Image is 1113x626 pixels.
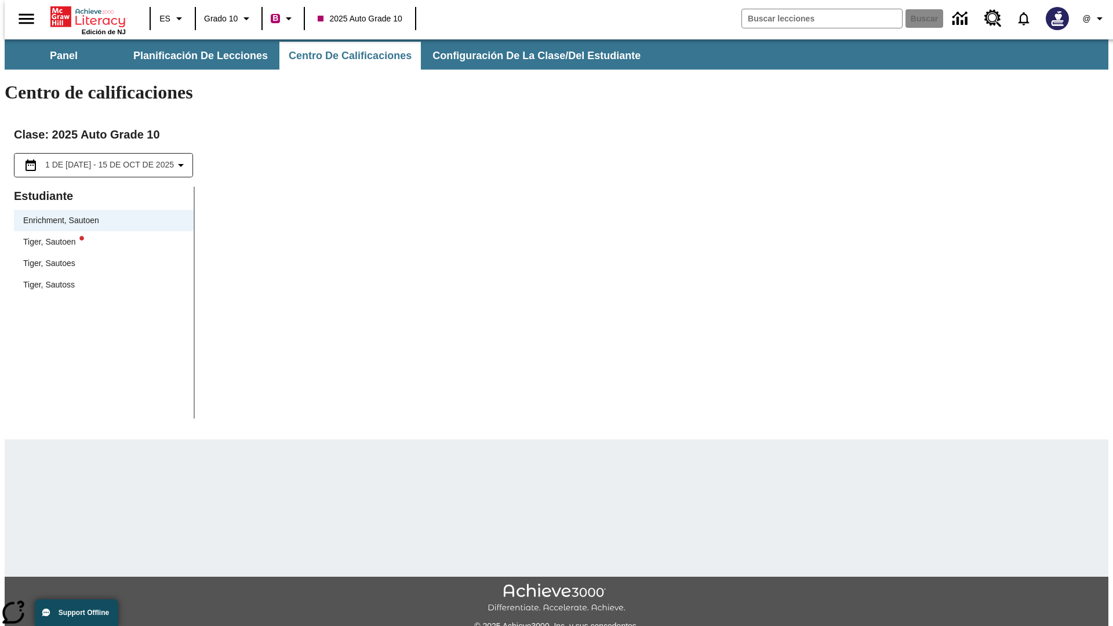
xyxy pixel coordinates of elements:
span: @ [1082,13,1090,25]
span: Centro de calificaciones [289,49,412,63]
span: Edición de NJ [82,28,126,35]
button: Centro de calificaciones [279,42,421,70]
h1: Centro de calificaciones [5,82,1108,103]
div: Enrichment, Sautoen [23,214,99,227]
a: Centro de información [945,3,977,35]
span: Configuración de la clase/del estudiante [432,49,641,63]
img: Achieve3000 Differentiate Accelerate Achieve [488,584,625,613]
button: Grado: Grado 10, Elige un grado [199,8,258,29]
button: Support Offline [35,599,118,626]
span: Panel [50,49,78,63]
h2: Clase : 2025 Auto Grade 10 [14,125,1099,144]
svg: writing assistant alert [79,236,84,241]
a: Centro de recursos, Se abrirá en una pestaña nueva. [977,3,1009,34]
button: Escoja un nuevo avatar [1039,3,1076,34]
div: Tiger, Sautoen [23,236,84,248]
div: Tiger, Sautoss [23,279,75,291]
div: Tiger, Sautoss [14,274,194,296]
button: Perfil/Configuración [1076,8,1113,29]
div: Subbarra de navegación [5,39,1108,70]
span: Grado 10 [204,13,238,25]
svg: Collapse Date Range Filter [174,158,188,172]
button: Configuración de la clase/del estudiante [423,42,650,70]
div: Enrichment, Sautoen [14,210,194,231]
a: Portada [50,5,126,28]
div: Portada [50,4,126,35]
div: Tiger, Sautoes [14,253,194,274]
a: Notificaciones [1009,3,1039,34]
span: B [272,11,278,26]
span: 2025 Auto Grade 10 [318,13,402,25]
div: Subbarra de navegación [5,42,651,70]
p: Estudiante [14,187,194,205]
img: Avatar [1046,7,1069,30]
button: Planificación de lecciones [124,42,277,70]
span: ES [159,13,170,25]
span: Planificación de lecciones [133,49,268,63]
input: Buscar campo [742,9,902,28]
button: Abrir el menú lateral [9,2,43,36]
button: Boost El color de la clase es rojo violeta. Cambiar el color de la clase. [266,8,300,29]
span: 1 de [DATE] - 15 de oct de 2025 [45,159,174,171]
div: Tiger, Sautoenwriting assistant alert [14,231,194,253]
button: Lenguaje: ES, Selecciona un idioma [154,8,191,29]
div: Tiger, Sautoes [23,257,75,270]
span: Support Offline [59,609,109,617]
button: Seleccione el intervalo de fechas opción del menú [19,158,188,172]
button: Panel [6,42,122,70]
